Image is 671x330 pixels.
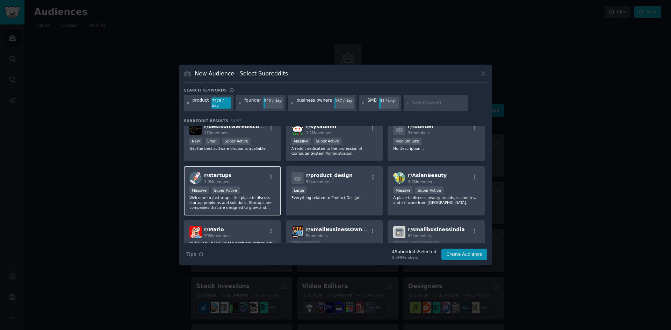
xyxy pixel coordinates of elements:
[408,227,464,232] span: r/ smallbusinessindia
[211,97,231,109] div: 7978 / day
[291,241,320,248] div: Medium Size
[291,226,304,238] img: SmallBusinessOwners
[189,186,209,194] div: Massive
[184,248,206,261] button: Tips
[204,131,229,135] span: 170 members
[306,227,371,232] span: r/ SmallBusinessOwners
[291,123,304,135] img: sysadmin
[189,195,275,210] p: Welcome to /r/startups, the place to discuss startup problems and solutions. Startups are compani...
[195,70,288,77] h3: New Audience - Select Subreddits
[393,195,479,205] p: A place to discuss beauty brands, cosmetics, and skincare from [GEOGRAPHIC_DATA].
[186,251,196,258] span: Tips
[306,234,328,238] span: 5k members
[189,123,202,135] img: bestsoftwarediscounts
[204,173,231,178] span: r/ startups
[393,241,409,248] div: Large
[393,226,405,238] img: smallbusinessindia
[189,146,275,151] p: Get the best software discounts available
[408,131,430,135] span: 3k members
[264,97,283,104] div: 542 / day
[379,97,399,104] div: 41 / day
[204,179,231,184] span: 1.9M members
[393,138,421,145] div: Medium Size
[393,172,405,184] img: AsianBeauty
[189,138,202,145] div: New
[291,146,377,156] p: A reddit dedicated to the profession of Computer System Administration.
[306,173,353,178] span: r/ product_design
[222,138,251,145] div: Super Active
[296,97,332,109] div: business owners
[393,186,413,194] div: Massive
[189,172,202,184] img: startups
[205,138,220,145] div: Small
[306,131,333,135] span: 1.2M members
[313,138,342,145] div: Super Active
[411,241,439,248] div: Super Active
[393,146,479,151] p: No Description...
[334,97,354,104] div: 167 / day
[184,118,228,123] span: Subreddit Results
[408,179,434,184] span: 3.6M members
[392,249,436,255] div: 4 Subreddit s Selected
[408,173,447,178] span: r/ AsianBeauty
[412,100,466,106] input: New Keyword
[184,88,227,93] h3: Search keywords
[392,255,436,260] div: 9.6M Members
[189,226,202,238] img: Mario
[408,124,434,129] span: r/ founder
[193,97,209,109] div: product
[441,249,488,261] button: Create Audience
[291,195,377,200] p: Everything related to Product Design!
[306,179,330,184] span: 50k members
[244,97,261,109] div: founder
[204,124,271,129] span: r/ bestsoftwarediscounts
[189,241,275,255] p: r/[PERSON_NAME] is the premiere community for the Mario franchise, spanning video games, books, m...
[291,138,311,145] div: Massive
[291,186,307,194] div: Large
[204,234,231,238] span: 305k members
[231,119,242,123] span: 54 / 55
[306,124,337,129] span: r/ sysadmin
[211,186,240,194] div: Super Active
[415,186,443,194] div: Super Active
[408,234,432,238] span: 64k members
[367,97,377,109] div: SMB
[204,227,224,232] span: r/ Mario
